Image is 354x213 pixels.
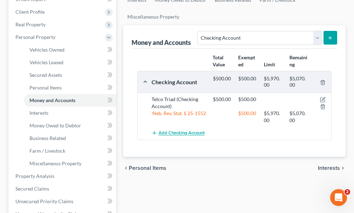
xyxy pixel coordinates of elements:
[15,21,46,27] span: Real Property
[15,34,55,40] span: Personal Property
[29,72,62,78] span: Secured Assets
[15,198,73,204] span: Unsecured Priority Claims
[286,110,312,124] div: $5,070.00
[132,38,191,47] div: Money and Accounts
[29,122,81,128] span: Money Owed to Debtor
[10,170,116,182] a: Property Analysis
[24,56,116,69] a: Vehicles Leased
[29,85,62,91] span: Personal Items
[29,148,65,154] span: Farm / Livestock
[24,107,116,119] a: Interests
[152,127,205,140] button: Add Checking Account
[24,157,116,170] a: Miscellaneous Property
[159,131,205,136] span: Add Checking Account
[10,195,116,208] a: Unsecured Priority Claims
[209,96,235,103] div: $500.00
[129,165,166,171] span: Personal Items
[260,110,286,124] div: $5,970.00
[148,110,209,124] div: Neb. Rev. Stat. § 25-1552
[289,54,307,67] strong: Remaining
[24,94,116,107] a: Money and Accounts
[15,9,45,15] span: Client Profile
[29,59,64,65] span: Vehicles Leased
[123,8,183,25] a: Miscellaneous Property
[24,69,116,81] a: Secured Assets
[235,75,260,88] div: $500.00
[24,145,116,157] a: Farm / Livestock
[29,110,48,116] span: Interests
[209,75,235,88] div: $500.00
[213,54,225,67] strong: Total Value
[24,81,116,94] a: Personal Items
[235,110,260,124] div: $500.00
[24,119,116,132] a: Money Owed to Debtor
[15,186,49,192] span: Secured Claims
[29,97,75,103] span: Money and Accounts
[318,165,340,171] span: Interests
[29,160,81,166] span: Miscellaneous Property
[10,182,116,195] a: Secured Claims
[15,173,54,179] span: Property Analysis
[148,96,209,110] div: Telco Triad (Checking Account)
[340,165,346,171] i: chevron_right
[24,44,116,56] a: Vehicles Owned
[238,54,255,67] strong: Exempted
[123,165,129,171] i: chevron_left
[286,75,312,88] div: $5,070.00
[29,135,66,141] span: Business Related
[330,189,347,206] iframe: Intercom live chat
[123,165,166,171] button: chevron_left Personal Items
[148,78,209,86] div: Checking Account
[24,132,116,145] a: Business Related
[345,189,350,195] span: 2
[264,61,275,67] strong: Limit
[318,165,346,171] button: Interests chevron_right
[235,96,260,103] div: $500.00
[29,47,65,53] span: Vehicles Owned
[260,75,286,88] div: $5,970.00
